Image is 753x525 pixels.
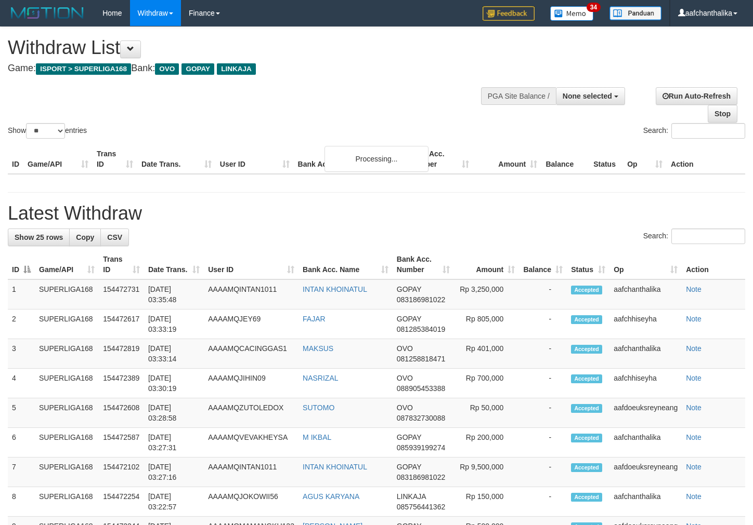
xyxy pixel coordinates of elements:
label: Search: [643,123,745,139]
span: Accepted [571,286,602,294]
label: Show entries [8,123,87,139]
th: Op: activate to sort column ascending [609,250,682,279]
td: SUPERLIGA168 [35,457,99,487]
span: Copy 088905453388 to clipboard [397,384,445,393]
span: GOPAY [397,315,421,323]
a: CSV [100,228,129,246]
span: LINKAJA [217,63,256,75]
a: Note [686,374,702,382]
a: Note [686,344,702,353]
a: Show 25 rows [8,228,70,246]
td: SUPERLIGA168 [35,309,99,339]
td: 154472819 [99,339,144,369]
td: 154472254 [99,487,144,517]
td: AAAAMQINTAN1011 [204,457,298,487]
img: Feedback.jpg [483,6,535,21]
span: Accepted [571,374,602,383]
span: OVO [397,374,413,382]
a: INTAN KHOINATUL [303,285,367,293]
td: [DATE] 03:35:48 [144,279,204,309]
td: AAAAMQCACINGGAS1 [204,339,298,369]
a: AGUS KARYANA [303,492,359,501]
td: 5 [8,398,35,428]
span: Copy 085756441362 to clipboard [397,503,445,511]
a: SUTOMO [303,403,334,412]
a: Note [686,433,702,441]
a: Run Auto-Refresh [656,87,737,105]
td: - [519,487,567,517]
th: Status: activate to sort column ascending [567,250,609,279]
span: Copy 087832730088 to clipboard [397,414,445,422]
th: Trans ID: activate to sort column ascending [99,250,144,279]
td: 154472102 [99,457,144,487]
button: None selected [556,87,625,105]
span: Accepted [571,404,602,413]
td: - [519,428,567,457]
img: MOTION_logo.png [8,5,87,21]
td: [DATE] 03:22:57 [144,487,204,517]
th: User ID [216,144,294,174]
span: Accepted [571,463,602,472]
td: - [519,398,567,428]
th: Trans ID [93,144,137,174]
th: Action [682,250,745,279]
th: Balance [541,144,589,174]
td: AAAAMQJIHIN09 [204,369,298,398]
a: M IKBAL [303,433,331,441]
th: Bank Acc. Name [294,144,406,174]
th: User ID: activate to sort column ascending [204,250,298,279]
td: aafchhiseyha [609,309,682,339]
td: 7 [8,457,35,487]
a: Note [686,463,702,471]
a: MAKSUS [303,344,333,353]
span: Accepted [571,315,602,324]
td: [DATE] 03:33:14 [144,339,204,369]
td: AAAAMQINTAN1011 [204,279,298,309]
td: 6 [8,428,35,457]
td: aafchanthalika [609,428,682,457]
th: Amount: activate to sort column ascending [454,250,520,279]
td: SUPERLIGA168 [35,339,99,369]
th: ID: activate to sort column descending [8,250,35,279]
span: Accepted [571,434,602,442]
th: Balance: activate to sort column ascending [519,250,567,279]
td: Rp 200,000 [454,428,520,457]
td: 154472617 [99,309,144,339]
th: Status [589,144,623,174]
td: SUPERLIGA168 [35,428,99,457]
td: Rp 150,000 [454,487,520,517]
th: Bank Acc. Number [405,144,473,174]
td: [DATE] 03:27:31 [144,428,204,457]
td: SUPERLIGA168 [35,487,99,517]
h1: Latest Withdraw [8,203,745,224]
span: GOPAY [181,63,214,75]
span: Copy 085939199274 to clipboard [397,443,445,452]
span: OVO [397,344,413,353]
td: aafchanthalika [609,487,682,517]
label: Search: [643,228,745,244]
th: Date Trans. [137,144,216,174]
span: ISPORT > SUPERLIGA168 [36,63,131,75]
span: Copy 081285384019 to clipboard [397,325,445,333]
a: INTAN KHOINATUL [303,463,367,471]
td: aafchanthalika [609,279,682,309]
td: [DATE] 03:28:58 [144,398,204,428]
td: [DATE] 03:33:19 [144,309,204,339]
span: GOPAY [397,285,421,293]
td: Rp 50,000 [454,398,520,428]
a: Note [686,315,702,323]
select: Showentries [26,123,65,139]
td: 2 [8,309,35,339]
div: Processing... [324,146,429,172]
h1: Withdraw List [8,37,491,58]
span: CSV [107,233,122,241]
a: Stop [708,105,737,123]
th: Op [623,144,667,174]
span: GOPAY [397,463,421,471]
span: Accepted [571,345,602,354]
td: 4 [8,369,35,398]
a: Note [686,492,702,501]
th: Game/API: activate to sort column ascending [35,250,99,279]
td: 154472731 [99,279,144,309]
td: aafchhiseyha [609,369,682,398]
